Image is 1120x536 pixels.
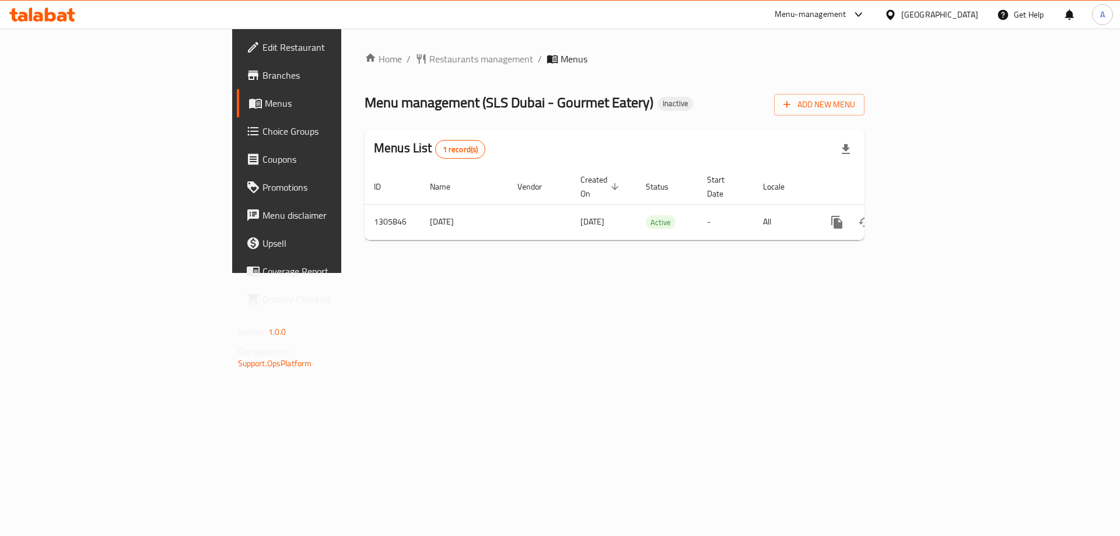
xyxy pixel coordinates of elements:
span: Coverage Report [262,264,410,278]
span: Upsell [262,236,410,250]
div: Inactive [658,97,693,111]
td: - [698,204,754,240]
div: [GEOGRAPHIC_DATA] [901,8,978,21]
a: Choice Groups [237,117,419,145]
a: Support.OpsPlatform [238,356,312,371]
table: enhanced table [365,169,944,240]
a: Promotions [237,173,419,201]
a: Restaurants management [415,52,533,66]
a: Branches [237,61,419,89]
button: Change Status [851,208,879,236]
h2: Menus List [374,139,485,159]
button: Add New Menu [774,94,864,115]
a: Menu disclaimer [237,201,419,229]
li: / [538,52,542,66]
button: more [823,208,851,236]
span: Start Date [707,173,740,201]
span: Vendor [517,180,557,194]
span: 1.0.0 [268,324,286,339]
span: A [1100,8,1105,21]
span: [DATE] [580,214,604,229]
span: Grocery Checklist [262,292,410,306]
span: Add New Menu [783,97,855,112]
span: Inactive [658,99,693,108]
span: Menus [561,52,587,66]
td: All [754,204,814,240]
span: Coupons [262,152,410,166]
a: Upsell [237,229,419,257]
span: Branches [262,68,410,82]
span: Name [430,180,466,194]
span: Locale [763,180,800,194]
span: Restaurants management [429,52,533,66]
a: Menus [237,89,419,117]
div: Active [646,215,675,229]
span: Menu management ( SLS Dubai - Gourmet Eatery ) [365,89,653,115]
span: ID [374,180,396,194]
div: Export file [832,135,860,163]
div: Total records count [435,140,486,159]
span: Created On [580,173,622,201]
a: Grocery Checklist [237,285,419,313]
a: Coverage Report [237,257,419,285]
span: Choice Groups [262,124,410,138]
span: Version: [238,324,267,339]
span: Menus [265,96,410,110]
div: Menu-management [775,8,846,22]
span: Edit Restaurant [262,40,410,54]
th: Actions [814,169,944,205]
span: Status [646,180,684,194]
a: Edit Restaurant [237,33,419,61]
span: 1 record(s) [436,144,485,155]
span: Get support on: [238,344,292,359]
a: Coupons [237,145,419,173]
span: Active [646,216,675,229]
nav: breadcrumb [365,52,864,66]
span: Promotions [262,180,410,194]
span: Menu disclaimer [262,208,410,222]
td: [DATE] [421,204,508,240]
